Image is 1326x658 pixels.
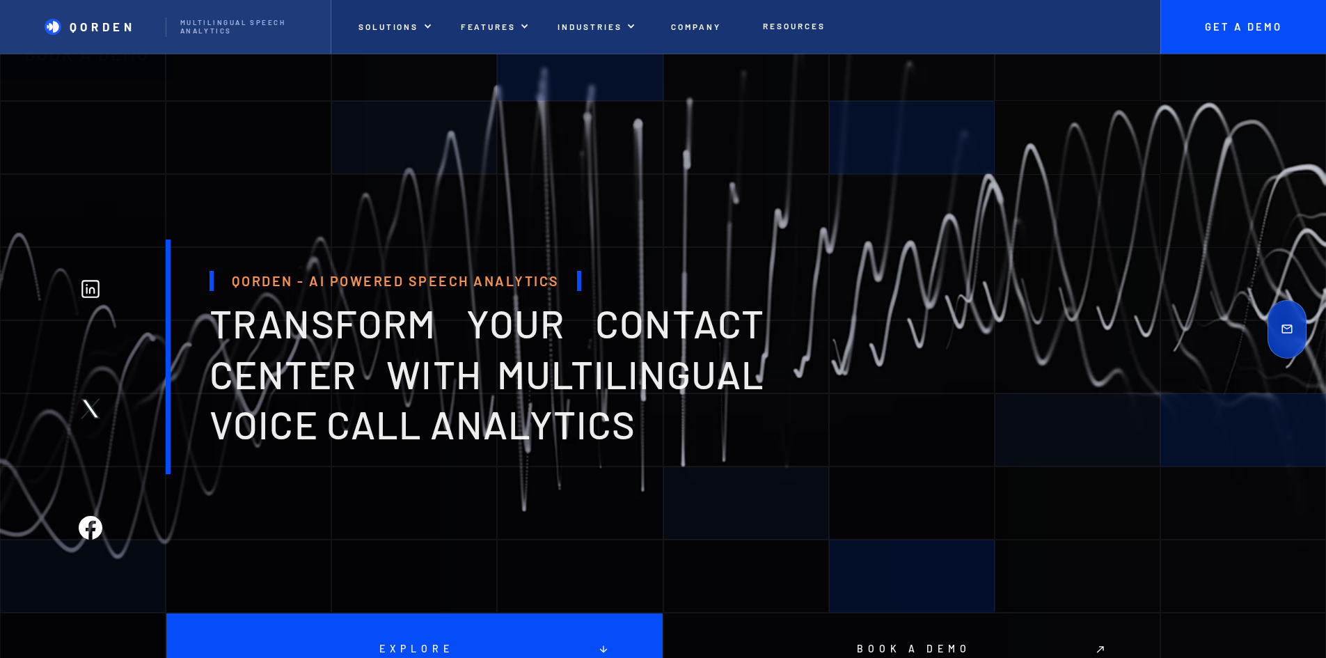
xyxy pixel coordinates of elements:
[1191,21,1295,33] p: Get A Demo
[671,22,721,31] p: Company
[358,22,418,31] p: Solutions
[79,397,102,421] img: Twitter
[210,299,764,448] span: transform your contact center with multilingual voice Call analytics
[852,643,971,655] p: Book a demo
[461,22,516,31] p: features
[558,22,622,31] p: INDUSTRIES
[79,516,102,540] img: Facebook
[763,21,825,31] p: Resources
[79,277,102,301] img: Linkedin
[210,271,581,291] h1: Qorden - AI Powered Speech Analytics
[374,643,454,655] p: Explore
[70,19,136,33] p: Qorden
[180,19,317,36] p: Multilingual Speech analytics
